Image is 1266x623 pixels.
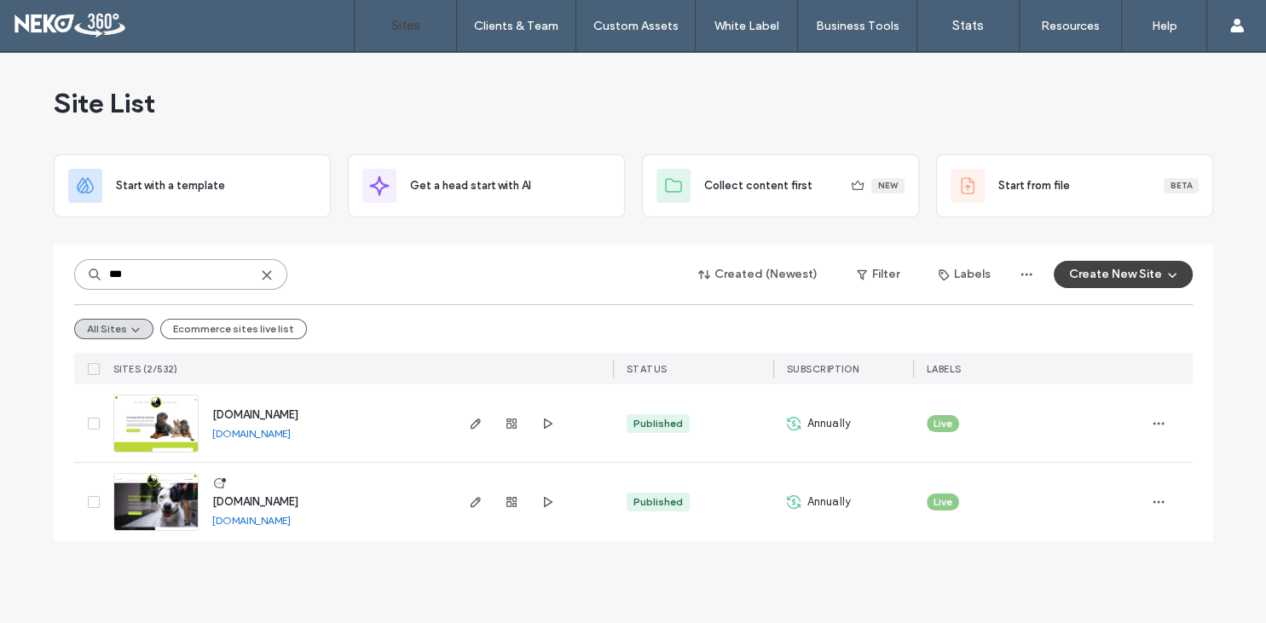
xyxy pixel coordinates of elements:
a: [DOMAIN_NAME] [212,514,291,527]
a: [DOMAIN_NAME] [212,408,298,421]
div: Published [633,416,683,431]
div: Get a head start with AI [348,154,625,217]
label: Custom Assets [593,19,679,33]
span: Start from file [998,177,1070,194]
label: Resources [1041,19,1100,33]
button: Create New Site [1054,261,1193,288]
button: Ecommerce sites live list [160,319,307,339]
button: Created (Newest) [684,261,833,288]
label: Clients & Team [474,19,558,33]
a: [DOMAIN_NAME] [212,495,298,508]
span: Live [934,416,952,431]
span: Annually [807,415,852,432]
label: Stats [952,18,984,33]
label: Business Tools [816,19,899,33]
span: Annually [807,493,852,511]
div: New [871,178,905,193]
div: Published [633,494,683,510]
span: Live [934,494,952,510]
label: White Label [714,19,779,33]
span: Collect content first [704,177,812,194]
span: SITES (2/532) [113,363,178,375]
span: Site List [54,86,155,120]
button: Filter [840,261,916,288]
span: STATUS [627,363,668,375]
span: Get a head start with AI [410,177,531,194]
button: All Sites [74,319,153,339]
div: Start from fileBeta [936,154,1213,217]
div: Collect content firstNew [642,154,919,217]
a: [DOMAIN_NAME] [212,427,291,440]
label: Sites [391,18,420,33]
span: SUBSCRIPTION [787,363,859,375]
span: Help [38,12,72,27]
div: Start with a template [54,154,331,217]
button: Labels [923,261,1006,288]
span: LABELS [927,363,962,375]
span: Start with a template [116,177,225,194]
div: Beta [1164,178,1199,193]
label: Help [1152,19,1177,33]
